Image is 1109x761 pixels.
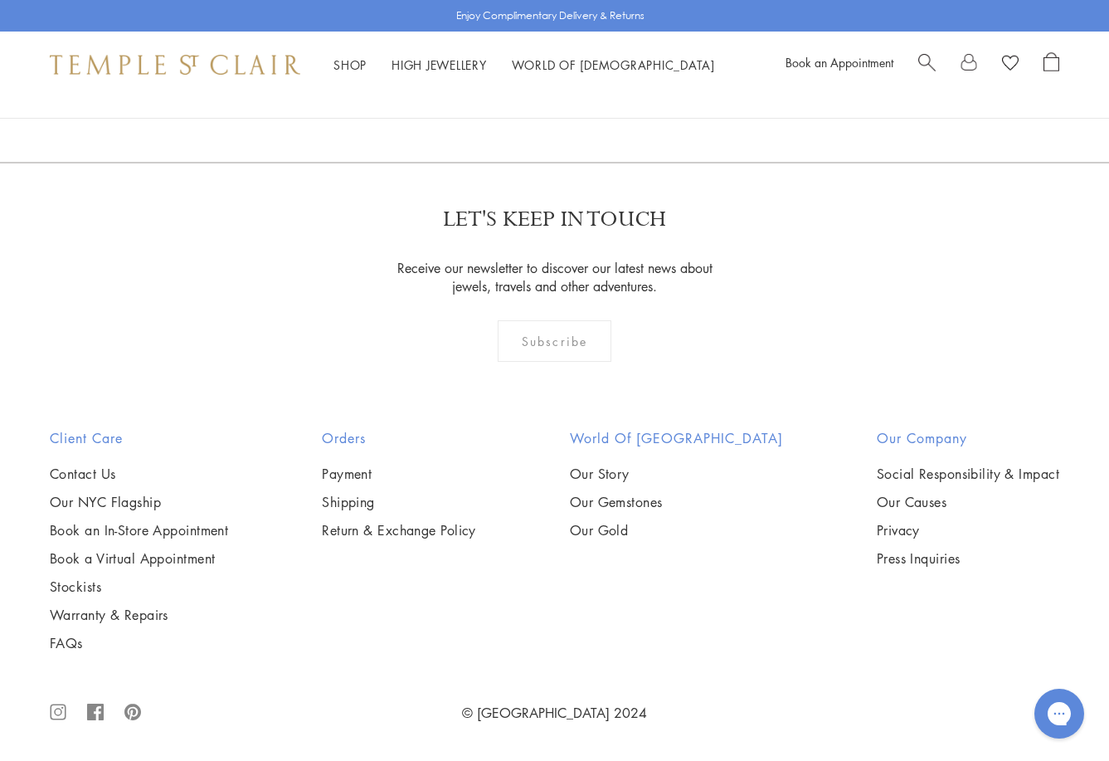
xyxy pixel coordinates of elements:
[50,493,228,511] a: Our NYC Flagship
[50,578,228,596] a: Stockists
[322,493,476,511] a: Shipping
[877,493,1059,511] a: Our Causes
[570,465,783,483] a: Our Story
[877,521,1059,539] a: Privacy
[392,56,487,73] a: High JewelleryHigh Jewellery
[570,521,783,539] a: Our Gold
[570,428,783,448] h2: World of [GEOGRAPHIC_DATA]
[462,704,647,722] a: © [GEOGRAPHIC_DATA] 2024
[877,428,1059,448] h2: Our Company
[443,205,666,234] p: LET'S KEEP IN TOUCH
[877,549,1059,568] a: Press Inquiries
[333,56,367,73] a: ShopShop
[1043,52,1059,77] a: Open Shopping Bag
[322,521,476,539] a: Return & Exchange Policy
[322,428,476,448] h2: Orders
[786,54,893,71] a: Book an Appointment
[456,7,644,24] p: Enjoy Complimentary Delivery & Returns
[877,465,1059,483] a: Social Responsibility & Impact
[387,259,722,295] p: Receive our newsletter to discover our latest news about jewels, travels and other adventures.
[50,606,228,624] a: Warranty & Repairs
[50,428,228,448] h2: Client Care
[322,465,476,483] a: Payment
[50,634,228,652] a: FAQs
[1026,683,1092,744] iframe: Gorgias live chat messenger
[512,56,715,73] a: World of [DEMOGRAPHIC_DATA]World of [DEMOGRAPHIC_DATA]
[1002,52,1019,77] a: View Wishlist
[333,55,715,76] nav: Main navigation
[498,320,611,362] div: Subscribe
[570,493,783,511] a: Our Gemstones
[918,52,936,77] a: Search
[50,55,300,75] img: Temple St. Clair
[50,549,228,568] a: Book a Virtual Appointment
[50,465,228,483] a: Contact Us
[50,521,228,539] a: Book an In-Store Appointment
